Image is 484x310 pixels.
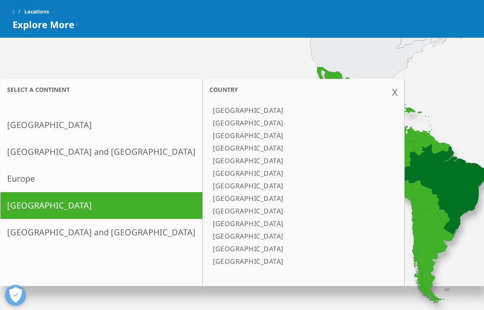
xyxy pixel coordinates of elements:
[0,86,202,94] h3: Select a continent
[209,142,389,154] a: [GEOGRAPHIC_DATA]
[209,255,389,268] a: [GEOGRAPHIC_DATA]
[0,112,202,138] a: [GEOGRAPHIC_DATA]
[0,138,202,165] a: [GEOGRAPHIC_DATA] and [GEOGRAPHIC_DATA]
[209,205,389,217] a: [GEOGRAPHIC_DATA]
[209,192,389,205] a: [GEOGRAPHIC_DATA]
[209,180,389,192] a: [GEOGRAPHIC_DATA]
[0,165,202,192] a: Europe
[209,242,389,255] a: [GEOGRAPHIC_DATA]
[209,154,389,167] a: [GEOGRAPHIC_DATA]
[209,117,389,129] a: [GEOGRAPHIC_DATA]
[209,217,389,230] a: [GEOGRAPHIC_DATA]
[5,285,26,306] button: Abrir preferências
[209,104,389,117] a: [GEOGRAPHIC_DATA]
[203,79,404,100] h3: Country
[0,219,202,246] a: [GEOGRAPHIC_DATA] and [GEOGRAPHIC_DATA]
[13,19,74,29] span: Explore More
[392,86,398,98] div: X
[0,192,202,219] a: [GEOGRAPHIC_DATA]
[209,167,389,180] a: [GEOGRAPHIC_DATA]
[209,129,389,142] a: [GEOGRAPHIC_DATA]
[24,4,49,19] span: Locations
[209,230,389,242] a: [GEOGRAPHIC_DATA]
